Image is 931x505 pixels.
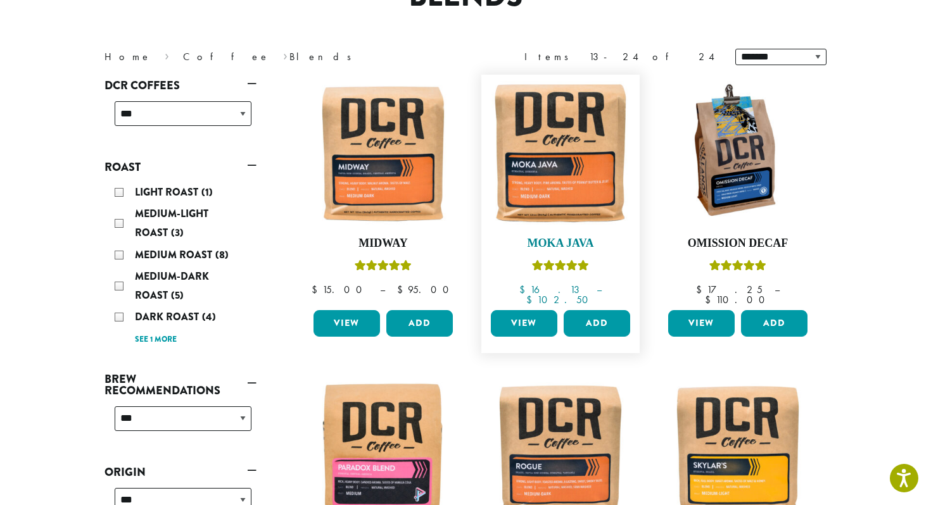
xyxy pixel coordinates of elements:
[135,269,209,302] span: Medium-Dark Roast
[165,45,169,65] span: ›
[705,293,716,306] span: $
[310,81,456,305] a: MidwayRated 5.00 out of 5
[104,401,256,446] div: Brew Recommendations
[104,49,446,65] nav: Breadcrumb
[488,81,633,227] img: Moka-Java-12oz-300x300.jpg
[310,81,456,227] img: Midway-12oz-300x300.jpg
[104,368,256,401] a: Brew Recommendations
[526,293,594,306] bdi: 102.50
[696,283,763,296] bdi: 17.25
[171,288,184,302] span: (5)
[312,283,322,296] span: $
[310,237,456,251] h4: Midway
[283,45,288,65] span: ›
[312,283,368,296] bdi: 15.00
[397,283,455,296] bdi: 95.00
[397,283,408,296] span: $
[532,258,589,277] div: Rated 5.00 out of 5
[665,237,811,251] h4: Omission Decaf
[488,237,633,251] h4: Moka Java
[183,50,270,63] a: Coffee
[696,283,707,296] span: $
[171,225,184,240] span: (3)
[104,156,256,178] a: Roast
[665,81,811,305] a: Omission DecafRated 4.33 out of 5
[201,185,213,199] span: (1)
[104,50,151,63] a: Home
[135,206,208,240] span: Medium-Light Roast
[741,310,807,337] button: Add
[524,49,716,65] div: Items 13-24 of 24
[215,247,229,262] span: (8)
[104,178,256,353] div: Roast
[519,283,585,296] bdi: 16.13
[104,461,256,483] a: Origin
[380,283,385,296] span: –
[202,309,216,324] span: (4)
[386,310,453,337] button: Add
[313,310,380,337] a: View
[104,75,256,96] a: DCR Coffees
[355,258,412,277] div: Rated 5.00 out of 5
[564,310,630,337] button: Add
[488,81,633,305] a: Moka JavaRated 5.00 out of 5
[705,293,771,306] bdi: 110.00
[526,293,537,306] span: $
[135,309,202,324] span: Dark Roast
[519,283,530,296] span: $
[135,334,177,346] a: See 1 more
[491,310,557,337] a: View
[104,96,256,141] div: DCR Coffees
[597,283,602,296] span: –
[665,81,811,227] img: DCRCoffee_DL_Bag_Omission_2019-300x300.jpg
[135,247,215,262] span: Medium Roast
[135,185,201,199] span: Light Roast
[668,310,735,337] a: View
[775,283,780,296] span: –
[709,258,766,277] div: Rated 4.33 out of 5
